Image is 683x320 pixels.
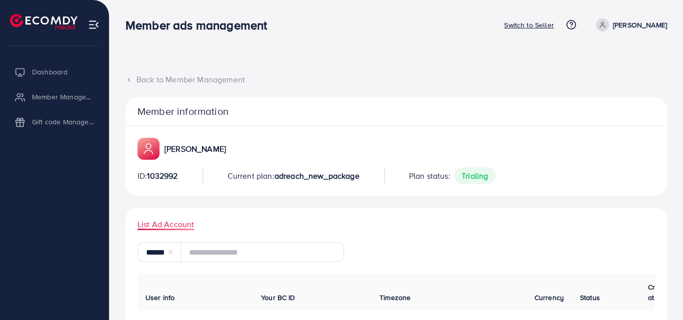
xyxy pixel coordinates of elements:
p: [PERSON_NAME] [164,143,226,155]
p: Current plan: [227,170,359,182]
img: ic-member-manager.00abd3e0.svg [137,138,159,160]
span: Your BC ID [261,293,295,303]
img: logo [10,14,77,29]
div: Back to Member Management [125,74,667,85]
span: adreach_new_package [274,170,359,181]
span: 1032992 [147,170,177,181]
span: trialing [454,167,495,184]
img: menu [88,19,99,30]
span: Timezone [379,293,410,303]
span: Status [580,293,600,303]
span: Create at [648,282,669,302]
p: ID: [137,170,178,182]
h3: Member ads management [125,18,275,32]
span: User info [145,293,174,303]
span: List Ad Account [137,219,194,230]
span: Currency [534,293,564,303]
p: Plan status: [409,170,495,182]
p: [PERSON_NAME] [613,19,667,31]
p: Member information [137,105,655,117]
a: [PERSON_NAME] [592,18,667,31]
p: Switch to Seller [504,19,554,31]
